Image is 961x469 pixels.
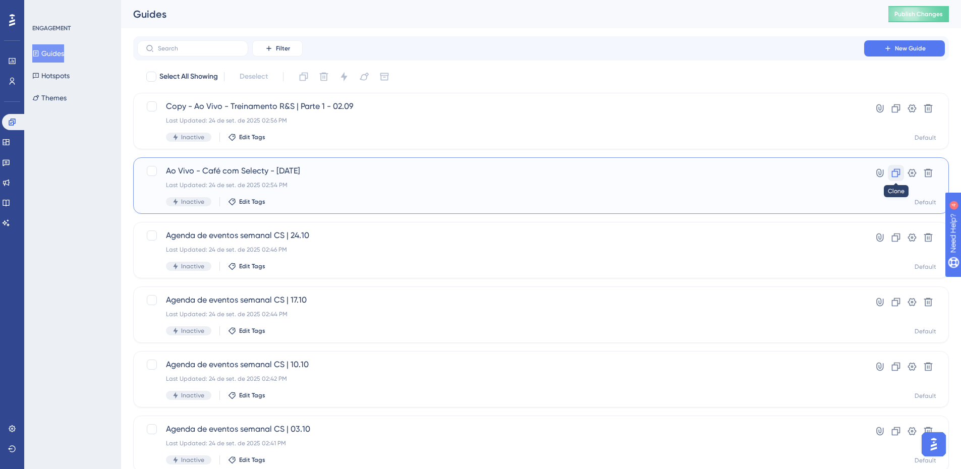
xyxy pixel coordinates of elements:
[181,198,204,206] span: Inactive
[166,375,835,383] div: Last Updated: 24 de set. de 2025 02:42 PM
[239,133,265,141] span: Edit Tags
[252,40,303,56] button: Filter
[181,391,204,399] span: Inactive
[228,456,265,464] button: Edit Tags
[239,327,265,335] span: Edit Tags
[166,310,835,318] div: Last Updated: 24 de set. de 2025 02:44 PM
[166,294,835,306] span: Agenda de eventos semanal CS | 17.10
[228,198,265,206] button: Edit Tags
[166,246,835,254] div: Last Updated: 24 de set. de 2025 02:46 PM
[32,44,64,63] button: Guides
[181,262,204,270] span: Inactive
[70,5,73,13] div: 4
[181,133,204,141] span: Inactive
[228,327,265,335] button: Edit Tags
[888,6,949,22] button: Publish Changes
[133,7,863,21] div: Guides
[228,391,265,399] button: Edit Tags
[166,165,835,177] span: Ao Vivo - Café com Selecty - [DATE]
[239,262,265,270] span: Edit Tags
[240,71,268,83] span: Deselect
[228,262,265,270] button: Edit Tags
[166,229,835,242] span: Agenda de eventos semanal CS | 24.10
[276,44,290,52] span: Filter
[915,456,936,464] div: Default
[24,3,63,15] span: Need Help?
[228,133,265,141] button: Edit Tags
[32,67,70,85] button: Hotspots
[231,68,277,86] button: Deselect
[166,359,835,371] span: Agenda de eventos semanal CS | 10.10
[32,89,67,107] button: Themes
[166,100,835,112] span: Copy - Ao Vivo - Treinamento R&S | Parte 1 - 02.09
[166,116,835,125] div: Last Updated: 24 de set. de 2025 02:56 PM
[919,429,949,459] iframe: UserGuiding AI Assistant Launcher
[915,392,936,400] div: Default
[915,327,936,335] div: Default
[181,327,204,335] span: Inactive
[32,24,71,32] div: ENGAGEMENT
[915,198,936,206] div: Default
[915,263,936,271] div: Default
[239,198,265,206] span: Edit Tags
[895,44,926,52] span: New Guide
[159,71,218,83] span: Select All Showing
[166,423,835,435] span: Agenda de eventos semanal CS | 03.10
[239,456,265,464] span: Edit Tags
[915,134,936,142] div: Default
[239,391,265,399] span: Edit Tags
[894,10,943,18] span: Publish Changes
[181,456,204,464] span: Inactive
[158,45,240,52] input: Search
[864,40,945,56] button: New Guide
[166,181,835,189] div: Last Updated: 24 de set. de 2025 02:54 PM
[166,439,835,447] div: Last Updated: 24 de set. de 2025 02:41 PM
